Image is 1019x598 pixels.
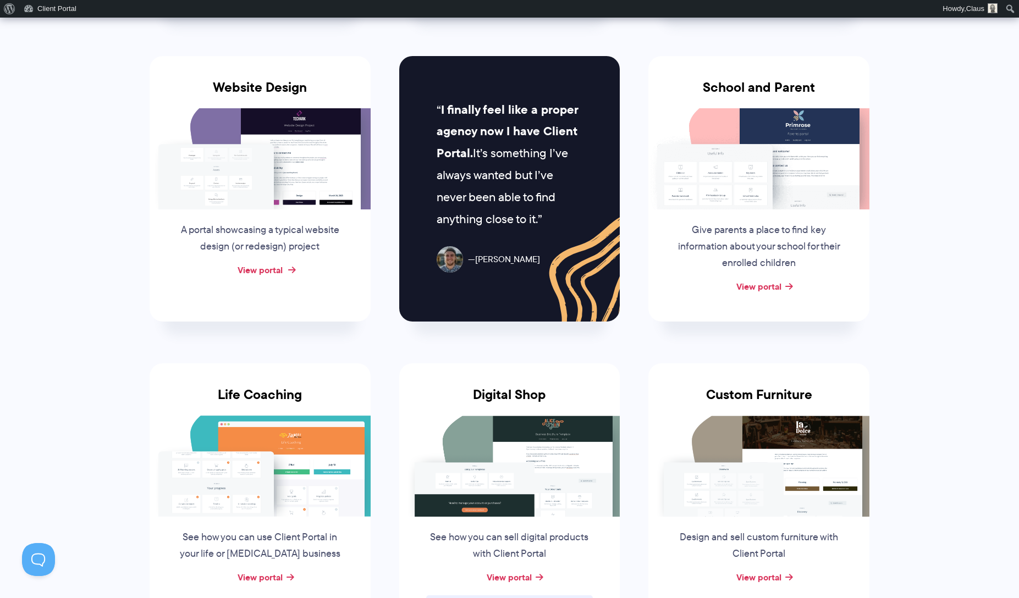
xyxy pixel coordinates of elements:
div: Domain: [DOMAIN_NAME] [29,29,121,37]
p: A portal showcasing a typical website design (or redesign) project [177,222,344,255]
a: View portal [487,571,532,584]
a: View portal [238,571,283,584]
a: View portal [736,280,781,293]
img: logo_orange.svg [18,18,26,26]
p: See how you can use Client Portal in your life or [MEDICAL_DATA] business [177,529,344,562]
div: v 4.0.25 [31,18,54,26]
a: View portal [238,263,283,276]
img: website_grey.svg [18,29,26,37]
h3: Website Design [150,80,371,108]
img: tab_domain_overview_orange.svg [45,64,53,73]
h3: Custom Furniture [648,387,869,416]
h3: Digital Shop [399,387,620,416]
p: Design and sell custom furniture with Client Portal [675,529,842,562]
iframe: Toggle Customer Support [22,543,55,576]
a: View portal [736,571,781,584]
strong: I finally feel like a proper agency now I have Client Portal. [437,101,578,163]
div: Keywords nach Traffic [119,65,190,72]
h3: Life Coaching [150,387,371,416]
p: See how you can sell digital products with Client Portal [426,529,593,562]
span: Claus [966,4,984,13]
h3: School and Parent [648,80,869,108]
p: It’s something I’ve always wanted but I’ve never been able to find anything close to it. [437,99,582,230]
img: tab_keywords_by_traffic_grey.svg [107,64,116,73]
span: [PERSON_NAME] [468,252,540,268]
div: Domain [57,65,81,72]
p: Give parents a place to find key information about your school for their enrolled children [675,222,842,272]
